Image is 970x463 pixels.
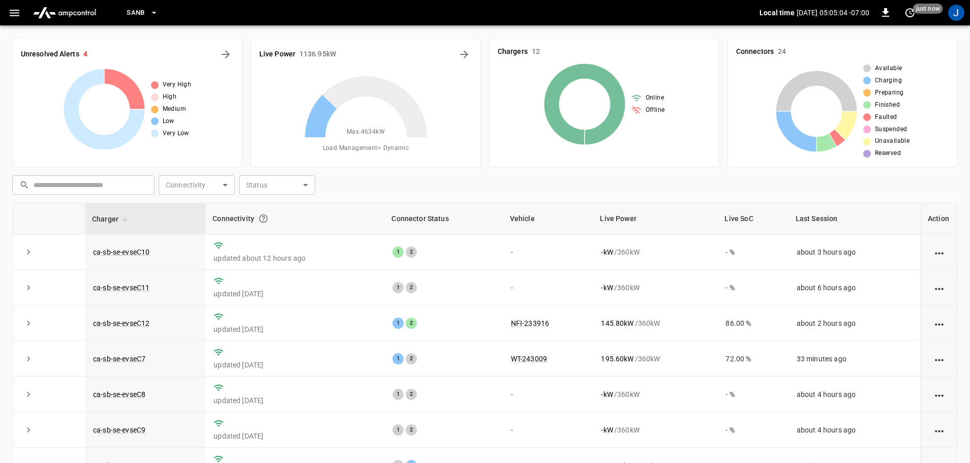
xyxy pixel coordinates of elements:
[392,424,404,436] div: 1
[406,353,417,364] div: 2
[933,247,946,257] div: action cell options
[93,319,149,327] a: ca-sb-se-evseC12
[933,389,946,399] div: action cell options
[789,377,920,412] td: about 4 hours ago
[503,270,593,305] td: -
[933,283,946,293] div: action cell options
[601,318,633,328] p: 145.80 kW
[93,248,149,256] a: ca-sb-se-evseC10
[503,377,593,412] td: -
[875,100,900,110] span: Finished
[875,148,901,159] span: Reserved
[601,354,709,364] div: / 360 kW
[601,247,613,257] p: - kW
[29,3,100,22] img: ampcontrol.io logo
[789,203,920,234] th: Last Session
[456,46,472,63] button: Energy Overview
[406,282,417,293] div: 2
[902,5,918,21] button: set refresh interval
[347,127,385,137] span: Max. 4634 kW
[83,49,87,60] h6: 4
[601,389,613,399] p: - kW
[21,422,36,438] button: expand row
[601,283,613,293] p: - kW
[601,247,709,257] div: / 360 kW
[123,3,162,23] button: SanB
[717,234,788,270] td: - %
[93,390,145,398] a: ca-sb-se-evseC8
[797,8,869,18] p: [DATE] 05:05:04 -07:00
[875,76,902,86] span: Charging
[875,112,897,122] span: Faulted
[163,116,174,127] span: Low
[214,431,376,441] p: updated [DATE]
[218,46,234,63] button: All Alerts
[323,143,409,153] span: Load Management = Dynamic
[503,412,593,448] td: -
[163,129,189,139] span: Very Low
[259,49,295,60] h6: Live Power
[163,92,177,102] span: High
[601,425,709,435] div: / 360 kW
[392,318,404,329] div: 1
[299,49,336,60] h6: 1136.95 kW
[93,355,145,363] a: ca-sb-se-evseC7
[214,289,376,299] p: updated [DATE]
[646,105,665,115] span: Offline
[532,46,540,57] h6: 12
[933,354,946,364] div: action cell options
[21,49,79,60] h6: Unresolved Alerts
[92,213,132,225] span: Charger
[601,354,633,364] p: 195.60 kW
[392,353,404,364] div: 1
[21,280,36,295] button: expand row
[736,46,774,57] h6: Connectors
[646,93,664,103] span: Online
[717,305,788,341] td: 86.00 %
[789,270,920,305] td: about 6 hours ago
[93,426,145,434] a: ca-sb-se-evseC9
[717,377,788,412] td: - %
[920,203,957,234] th: Action
[21,316,36,331] button: expand row
[127,7,145,19] span: SanB
[933,425,946,435] div: action cell options
[789,305,920,341] td: about 2 hours ago
[875,64,902,74] span: Available
[21,351,36,366] button: expand row
[498,46,528,57] h6: Chargers
[392,282,404,293] div: 1
[601,318,709,328] div: / 360 kW
[933,318,946,328] div: action cell options
[948,5,964,21] div: profile-icon
[717,412,788,448] td: - %
[214,360,376,370] p: updated [DATE]
[717,341,788,377] td: 72.00 %
[601,389,709,399] div: / 360 kW
[406,389,417,400] div: 2
[717,270,788,305] td: - %
[406,424,417,436] div: 2
[601,425,613,435] p: - kW
[913,4,943,14] span: just now
[254,209,272,228] button: Connection between the charger and our software.
[789,341,920,377] td: 33 minutes ago
[511,355,547,363] a: WT-243009
[406,318,417,329] div: 2
[214,253,376,263] p: updated about 12 hours ago
[778,46,786,57] h6: 24
[503,234,593,270] td: -
[213,209,377,228] div: Connectivity
[789,234,920,270] td: about 3 hours ago
[163,104,186,114] span: Medium
[214,395,376,406] p: updated [DATE]
[392,389,404,400] div: 1
[717,203,788,234] th: Live SoC
[875,136,910,146] span: Unavailable
[21,244,36,260] button: expand row
[511,319,550,327] a: NFI-233916
[163,80,192,90] span: Very High
[593,203,717,234] th: Live Power
[392,246,404,258] div: 1
[384,203,502,234] th: Connector Status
